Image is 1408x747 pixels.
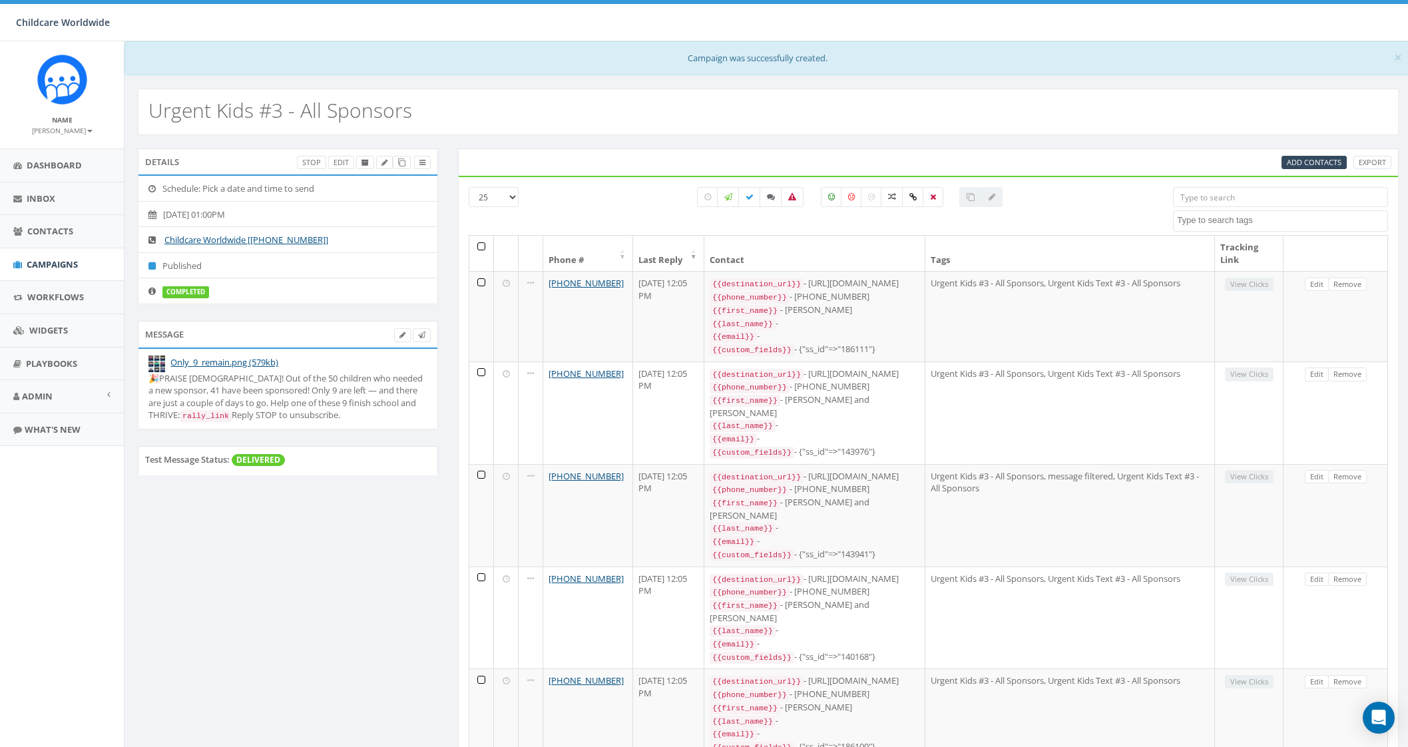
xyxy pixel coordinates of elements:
td: [DATE] 12:05 PM [633,464,704,567]
code: {{last_name}} [710,523,776,535]
code: {{last_name}} [710,420,776,432]
a: Remove [1328,573,1367,587]
span: Playbooks [26,358,77,370]
code: {{custom_fields}} [710,549,794,561]
code: {{destination_url}} [710,676,804,688]
div: - {"ss_id"=>"143976"} [710,445,919,459]
span: CSV files only [1287,157,1341,167]
label: Positive [821,187,842,207]
code: {{email}} [710,638,757,650]
code: {{first_name}} [710,600,780,612]
code: {{custom_fields}} [710,447,794,459]
span: Inbox [27,192,55,204]
a: Stop [297,156,326,170]
div: - [710,637,919,650]
th: Contact [704,236,925,271]
span: Edit Campaign Title [381,157,387,167]
a: Export [1353,156,1391,170]
code: {{email}} [710,331,757,343]
small: [PERSON_NAME] [32,126,93,135]
code: {{custom_fields}} [710,652,794,664]
a: Remove [1328,470,1367,484]
a: [PHONE_NUMBER] [549,368,624,379]
div: - [PHONE_NUMBER] [710,380,919,393]
code: {{first_name}} [710,702,780,714]
code: {{phone_number}} [710,292,790,304]
label: Link Clicked [902,187,924,207]
span: Childcare Worldwide [16,16,110,29]
a: Add Contacts [1282,156,1347,170]
div: - [URL][DOMAIN_NAME] [710,368,919,381]
div: - [PERSON_NAME] and [PERSON_NAME] [710,599,919,624]
code: {{first_name}} [710,395,780,407]
code: {{email}} [710,536,757,548]
div: - [URL][DOMAIN_NAME] [710,470,919,483]
div: - [PHONE_NUMBER] [710,290,919,304]
label: Removed [923,187,943,207]
span: Send Test Message [418,330,425,340]
code: {{phone_number}} [710,381,790,393]
label: Bounced [781,187,804,207]
div: - [PERSON_NAME] [710,701,919,714]
a: Childcare Worldwide [[PHONE_NUMBER]] [164,234,328,246]
div: - [710,727,919,740]
a: Edit [1305,278,1329,292]
code: {{destination_url}} [710,278,804,290]
a: Remove [1328,368,1367,381]
div: - [PERSON_NAME] and [PERSON_NAME] [710,496,919,521]
td: [DATE] 12:05 PM [633,567,704,669]
th: Last Reply: activate to sort column ascending [633,236,704,271]
a: Edit [1305,573,1329,587]
span: Add Contacts [1287,157,1341,167]
span: Campaigns [27,258,78,270]
th: Tracking Link [1215,236,1284,271]
td: Urgent Kids #3 - All Sponsors, Urgent Kids Text #3 - All Sponsors [925,567,1215,669]
li: Published [138,252,437,279]
code: {{last_name}} [710,318,776,330]
code: {{custom_fields}} [710,344,794,356]
div: - [710,317,919,330]
button: Close [1394,51,1402,65]
a: [PHONE_NUMBER] [549,573,624,585]
code: {{email}} [710,433,757,445]
span: View Campaign Delivery Statistics [419,157,425,167]
div: - [PHONE_NUMBER] [710,688,919,701]
th: Phone #: activate to sort column ascending [543,236,633,271]
a: Edit [328,156,354,170]
a: [PHONE_NUMBER] [549,277,624,289]
div: - [710,419,919,432]
span: What's New [25,423,81,435]
div: - [710,330,919,343]
span: Dashboard [27,159,82,171]
input: Type to search [1173,187,1388,207]
th: Tags [925,236,1215,271]
div: Message [138,321,438,348]
small: Name [52,115,73,124]
div: - [710,432,919,445]
div: - {"ss_id"=>"143941"} [710,548,919,561]
a: Edit [1305,675,1329,689]
a: [PHONE_NUMBER] [549,674,624,686]
code: {{destination_url}} [710,471,804,483]
span: Admin [22,390,53,402]
label: Replied [760,187,782,207]
label: Mixed [881,187,903,207]
div: - [PERSON_NAME] [710,304,919,317]
i: Schedule: Pick a date and time to send [148,184,162,193]
a: Edit [1305,368,1329,381]
span: Workflows [27,291,84,303]
i: Published [148,262,162,270]
span: DELIVERED [232,454,285,466]
a: Only_9_remain.png (579kb) [170,356,278,368]
span: Widgets [29,324,68,336]
textarea: Search [1177,214,1387,226]
label: Pending [697,187,718,207]
label: Test Message Status: [145,453,230,466]
a: Remove [1328,278,1367,292]
div: - [710,521,919,535]
label: Neutral [861,187,882,207]
div: - [URL][DOMAIN_NAME] [710,674,919,688]
span: Archive Campaign [361,157,369,167]
code: {{first_name}} [710,497,780,509]
td: Urgent Kids #3 - All Sponsors, message filtered, Urgent Kids Text #3 - All Sponsors [925,464,1215,567]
